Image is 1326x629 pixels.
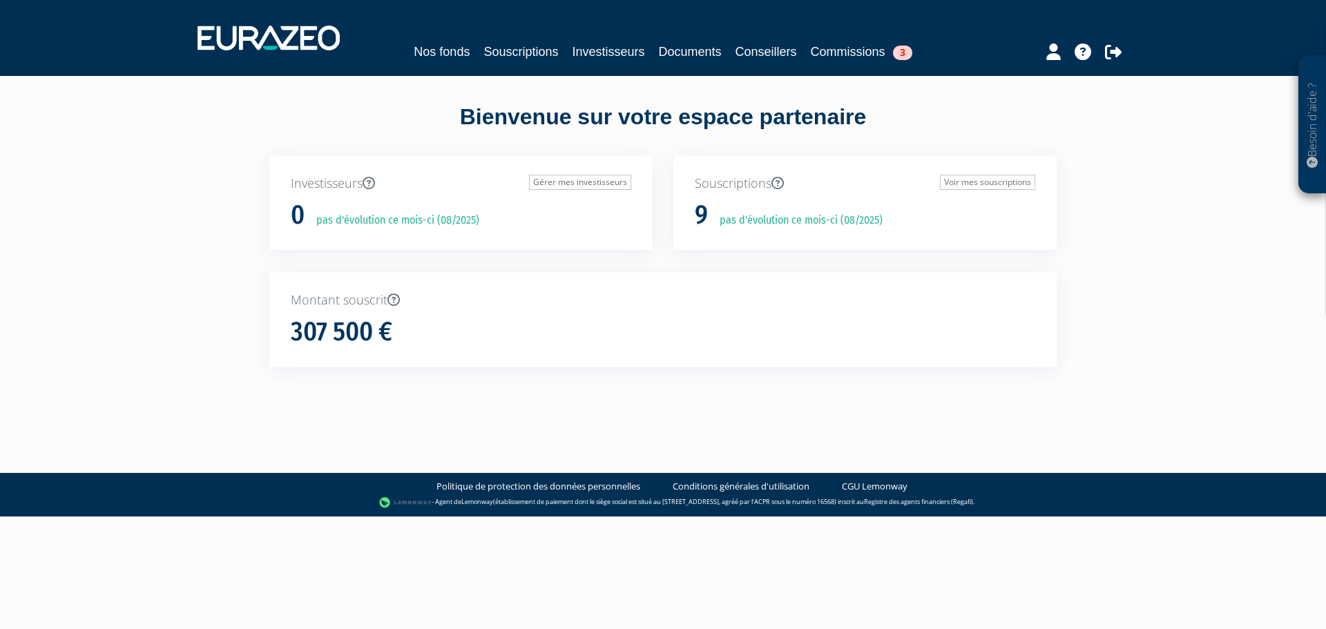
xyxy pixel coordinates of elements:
h1: 9 [695,201,708,230]
p: Besoin d'aide ? [1305,63,1320,187]
div: Bienvenue sur votre espace partenaire [259,101,1067,155]
span: 3 [893,46,912,60]
a: Nos fonds [414,42,470,61]
a: Conditions générales d'utilisation [673,480,809,493]
h1: 307 500 € [291,318,392,347]
a: Voir mes souscriptions [940,175,1035,190]
a: Registre des agents financiers (Regafi) [864,497,973,506]
a: Documents [659,42,722,61]
a: Investisseurs [572,42,644,61]
a: Souscriptions [483,42,558,61]
a: Conseillers [736,42,797,61]
img: 1732889491-logotype_eurazeo_blanc_rvb.png [198,26,340,50]
p: Investisseurs [291,175,631,193]
p: Montant souscrit [291,291,1035,309]
p: Souscriptions [695,175,1035,193]
div: - Agent de (établissement de paiement dont le siège social est situé au [STREET_ADDRESS], agréé p... [14,496,1312,510]
p: pas d'évolution ce mois-ci (08/2025) [710,213,883,229]
a: Commissions3 [811,42,912,61]
a: Politique de protection des données personnelles [436,480,640,493]
a: CGU Lemonway [842,480,907,493]
a: Gérer mes investisseurs [529,175,631,190]
img: logo-lemonway.png [379,496,432,510]
a: Lemonway [461,497,493,506]
h1: 0 [291,201,305,230]
p: pas d'évolution ce mois-ci (08/2025) [307,213,479,229]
